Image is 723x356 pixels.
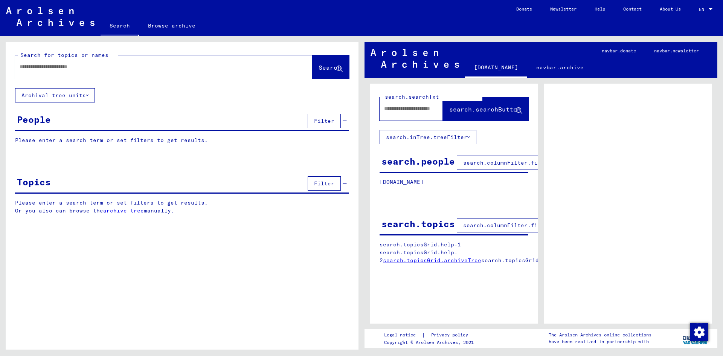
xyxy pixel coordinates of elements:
[17,175,51,189] div: Topics
[699,7,707,12] span: EN
[308,114,341,128] button: Filter
[20,52,108,58] mat-label: Search for topics or names
[457,218,557,232] button: search.columnFilter.filter
[314,180,334,187] span: Filter
[463,159,551,166] span: search.columnFilter.filter
[527,58,593,76] a: navbar.archive
[314,118,334,124] span: Filter
[380,241,529,264] p: search.topicsGrid.help-1 search.topicsGrid.help-2 search.topicsGrid.manually.
[319,64,341,71] span: Search
[17,113,51,126] div: People
[463,222,551,229] span: search.columnFilter.filter
[371,49,459,68] img: Arolsen_neg.svg
[443,97,529,121] button: search.searchButton
[15,136,349,144] p: Please enter a search term or set filters to get results.
[103,207,144,214] a: archive tree
[380,178,528,186] p: [DOMAIN_NAME]
[15,199,349,215] p: Please enter a search term or set filters to get results. Or you also can browse the manually.
[381,217,455,231] div: search.topics
[384,339,477,346] p: Copyright © Arolsen Archives, 2021
[308,176,341,191] button: Filter
[681,329,709,348] img: yv_logo.png
[383,257,481,264] a: search.topicsGrid.archiveTree
[593,42,645,60] a: navbar.donate
[457,156,557,170] button: search.columnFilter.filter
[449,105,521,113] span: search.searchButton
[312,55,349,79] button: Search
[101,17,139,36] a: Search
[549,332,651,338] p: The Arolsen Archives online collections
[385,93,439,100] mat-label: search.searchTxt
[690,323,708,341] img: Change consent
[645,42,708,60] a: navbar.newsletter
[139,17,204,35] a: Browse archive
[15,88,95,102] button: Archival tree units
[381,154,455,168] div: search.people
[549,338,651,345] p: have been realized in partnership with
[384,331,422,339] a: Legal notice
[425,331,477,339] a: Privacy policy
[465,58,527,78] a: [DOMAIN_NAME]
[380,130,476,144] button: search.inTree.treeFilter
[384,331,477,339] div: |
[6,7,95,26] img: Arolsen_neg.svg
